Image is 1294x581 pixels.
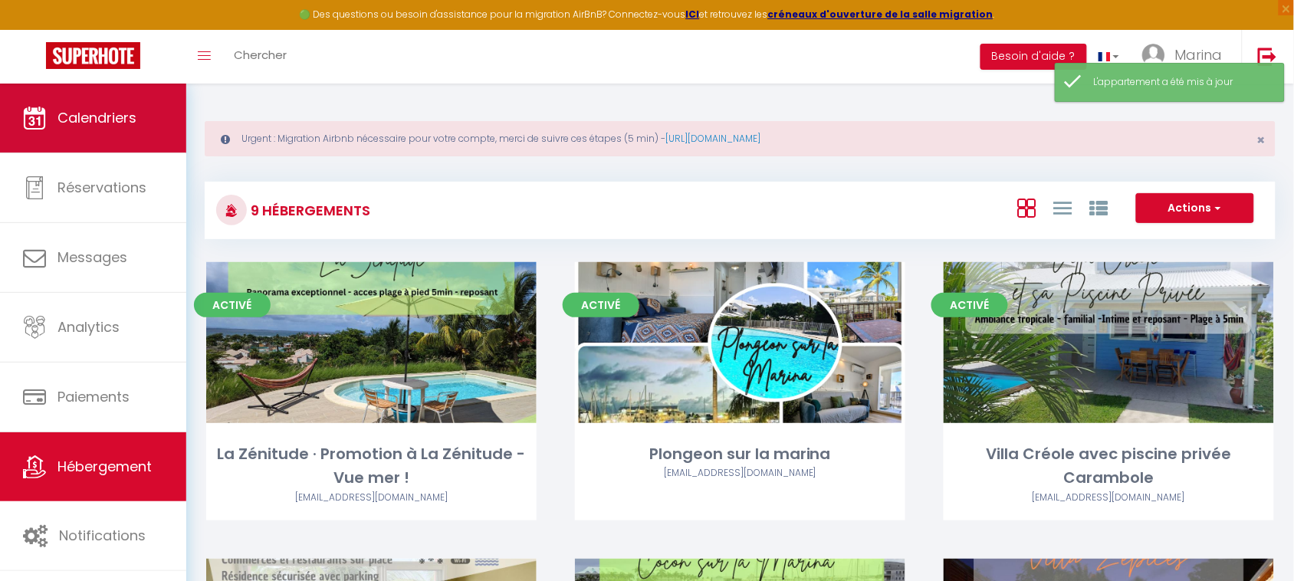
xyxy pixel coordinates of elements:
div: La Zénitude · Promotion à La Zénitude - Vue mer ! [206,442,537,491]
img: logout [1258,47,1277,66]
span: Notifications [59,526,146,545]
img: Super Booking [46,42,140,69]
div: Urgent : Migration Airbnb nécessaire pour votre compte, merci de suivre ces étapes (5 min) - [205,121,1276,156]
span: Activé [563,293,639,317]
a: Vue par Groupe [1089,195,1108,220]
span: Marina [1175,45,1223,64]
h3: 9 Hébergements [247,193,370,228]
a: Vue en Box [1017,195,1036,220]
span: × [1257,130,1266,149]
span: Paiements [57,387,130,406]
div: Airbnb [575,466,905,481]
span: Chercher [234,47,287,63]
div: Plongeon sur la marina [575,442,905,466]
div: Airbnb [206,491,537,505]
span: Activé [931,293,1008,317]
a: Chercher [222,30,298,84]
div: Villa Créole avec piscine privée Carambole [944,442,1274,491]
span: Réservations [57,178,146,197]
div: L'appartement a été mis à jour [1094,75,1269,90]
button: Actions [1136,193,1254,224]
a: créneaux d'ouverture de la salle migration [768,8,993,21]
img: ... [1142,44,1165,67]
button: Besoin d'aide ? [980,44,1087,70]
a: [URL][DOMAIN_NAME] [665,132,760,145]
span: Activé [194,293,271,317]
span: Analytics [57,317,120,336]
span: Calendriers [57,108,136,127]
a: ICI [686,8,700,21]
div: Airbnb [944,491,1274,505]
a: Vue en Liste [1053,195,1072,220]
span: Messages [57,248,127,267]
span: Hébergement [57,457,152,476]
button: Close [1257,133,1266,147]
a: ... Marina [1131,30,1242,84]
